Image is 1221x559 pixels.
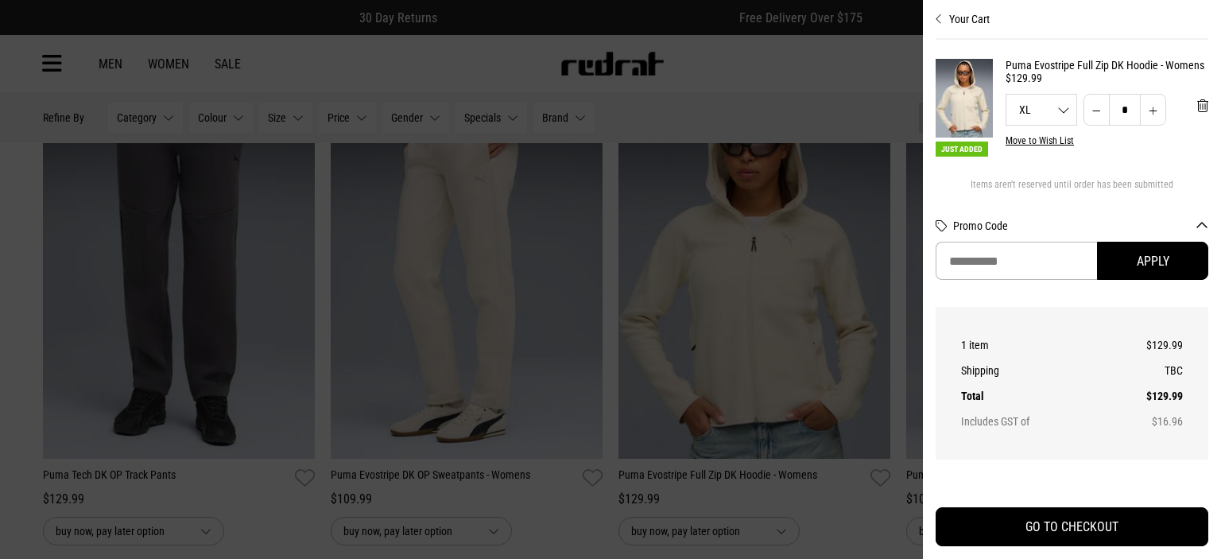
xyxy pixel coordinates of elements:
[1006,135,1074,146] button: Move to Wish List
[936,242,1097,280] input: Promo Code
[961,409,1106,434] th: Includes GST of
[13,6,60,54] button: Open LiveChat chat widget
[936,179,1208,203] div: Items aren't reserved until order has been submitted
[1106,409,1183,434] td: $16.96
[1097,242,1208,280] button: Apply
[1083,94,1110,126] button: Decrease quantity
[1106,383,1183,409] td: $129.99
[936,479,1208,495] iframe: Customer reviews powered by Trustpilot
[1006,59,1208,72] a: Puma Evostripe Full Zip DK Hoodie - Womens
[1006,72,1208,84] div: $129.99
[1106,358,1183,383] td: TBC
[1140,94,1166,126] button: Increase quantity
[961,383,1106,409] th: Total
[1184,86,1221,126] button: 'Remove from cart
[936,507,1208,546] button: GO TO CHECKOUT
[961,358,1106,383] th: Shipping
[1006,104,1076,115] span: XL
[961,332,1106,358] th: 1 item
[1106,332,1183,358] td: $129.99
[1109,94,1141,126] input: Quantity
[936,59,993,138] img: Puma Evostripe Full Zip DK Hoodie - Womens
[936,142,988,157] span: Just Added
[953,219,1208,232] button: Promo Code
